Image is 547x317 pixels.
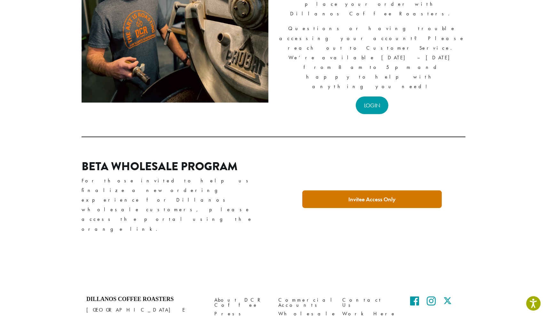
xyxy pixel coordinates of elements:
a: Commercial Accounts [278,296,333,310]
p: For those invited to help us finalize a new ordering experience for Dillanos wholesale customers,... [82,176,268,234]
a: Invitee Access Only [302,190,442,208]
h4: Dillanos Coffee Roasters [86,296,205,303]
h2: Beta Wholesale Program [82,160,268,173]
p: Questions or having trouble accessing your account? Please reach out to Customer Service. We’re a... [279,24,465,91]
strong: Invitee Access Only [348,196,396,203]
a: LOGIN [356,96,389,114]
a: About DCR Coffee [214,296,269,310]
a: Contact Us [342,296,397,310]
